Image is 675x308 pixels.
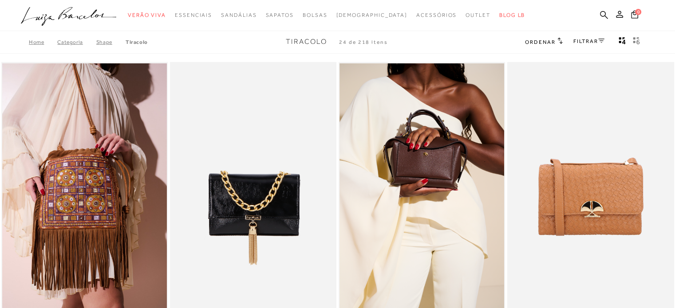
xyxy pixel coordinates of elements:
span: [DEMOGRAPHIC_DATA] [336,12,407,18]
a: Categoria [57,39,96,45]
span: Tiracolo [286,38,327,46]
a: categoryNavScreenReaderText [221,7,257,23]
a: noSubCategoriesText [336,7,407,23]
a: categoryNavScreenReaderText [265,7,293,23]
a: BLOG LB [499,7,525,23]
span: BLOG LB [499,12,525,18]
span: 0 [635,9,641,15]
span: Sapatos [265,12,293,18]
button: Mostrar 4 produtos por linha [616,36,628,48]
a: Tiracolo [126,39,148,45]
a: categoryNavScreenReaderText [128,7,166,23]
a: Shape [96,39,126,45]
a: categoryNavScreenReaderText [175,7,212,23]
span: Acessórios [416,12,457,18]
span: Sandálias [221,12,257,18]
a: categoryNavScreenReaderText [416,7,457,23]
a: Home [29,39,57,45]
span: Verão Viva [128,12,166,18]
a: FILTRAR [573,38,604,44]
a: categoryNavScreenReaderText [466,7,490,23]
a: categoryNavScreenReaderText [303,7,328,23]
span: Ordenar [525,39,555,45]
span: Essenciais [175,12,212,18]
button: 0 [628,10,641,22]
span: Outlet [466,12,490,18]
span: 24 de 218 itens [339,39,388,45]
button: gridText6Desc [630,36,643,48]
span: Bolsas [303,12,328,18]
